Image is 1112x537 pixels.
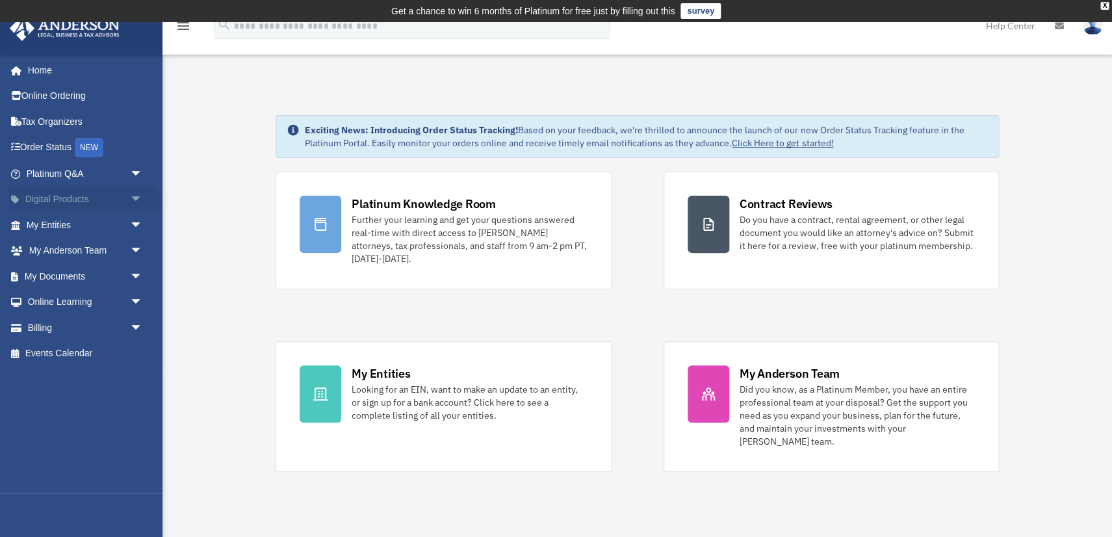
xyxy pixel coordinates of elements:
a: Platinum Knowledge Room Further your learning and get your questions answered real-time with dire... [276,172,611,289]
div: Looking for an EIN, want to make an update to an entity, or sign up for a bank account? Click her... [352,383,587,422]
a: My Anderson Team Did you know, as a Platinum Member, you have an entire professional team at your... [664,341,999,472]
a: My Entitiesarrow_drop_down [9,212,162,238]
div: NEW [75,138,103,157]
a: My Entities Looking for an EIN, want to make an update to an entity, or sign up for a bank accoun... [276,341,611,472]
div: Further your learning and get your questions answered real-time with direct access to [PERSON_NAM... [352,213,587,265]
a: Digital Productsarrow_drop_down [9,187,162,213]
div: My Entities [352,365,410,382]
span: arrow_drop_down [130,289,156,316]
i: menu [175,18,191,34]
a: survey [680,3,721,19]
a: Order StatusNEW [9,135,162,161]
div: My Anderson Team [740,365,840,382]
a: menu [175,23,191,34]
a: Home [9,57,156,83]
div: close [1100,2,1109,10]
div: Do you have a contract, rental agreement, or other legal document you would like an attorney's ad... [740,213,975,252]
i: search [217,18,231,32]
a: My Anderson Teamarrow_drop_down [9,238,162,264]
a: Click Here to get started! [732,137,833,149]
span: arrow_drop_down [130,161,156,187]
a: Billingarrow_drop_down [9,315,162,341]
a: My Documentsarrow_drop_down [9,263,162,289]
div: Based on your feedback, we're thrilled to announce the launch of our new Order Status Tracking fe... [305,124,988,150]
a: Tax Organizers [9,109,162,135]
a: Events Calendar [9,341,162,367]
a: Online Ordering [9,83,162,109]
div: Platinum Knowledge Room [352,196,496,212]
span: arrow_drop_down [130,187,156,213]
span: arrow_drop_down [130,212,156,239]
div: Contract Reviews [740,196,833,212]
img: User Pic [1083,16,1102,35]
span: arrow_drop_down [130,263,156,290]
strong: Exciting News: Introducing Order Status Tracking! [305,124,518,136]
div: Get a chance to win 6 months of Platinum for free just by filling out this [391,3,675,19]
a: Online Learningarrow_drop_down [9,289,162,315]
span: arrow_drop_down [130,238,156,265]
div: Did you know, as a Platinum Member, you have an entire professional team at your disposal? Get th... [740,383,975,448]
a: Contract Reviews Do you have a contract, rental agreement, or other legal document you would like... [664,172,999,289]
a: Platinum Q&Aarrow_drop_down [9,161,162,187]
img: Anderson Advisors Platinum Portal [6,16,123,41]
span: arrow_drop_down [130,315,156,341]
